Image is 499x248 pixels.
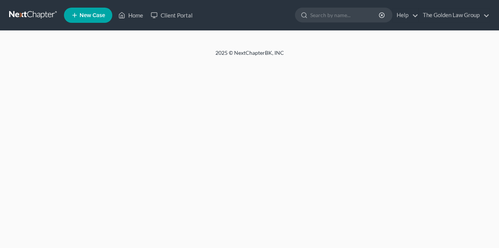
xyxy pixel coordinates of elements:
input: Search by name... [310,8,380,22]
span: New Case [80,13,105,18]
a: Client Portal [147,8,196,22]
a: The Golden Law Group [419,8,489,22]
a: Home [115,8,147,22]
a: Help [393,8,418,22]
div: 2025 © NextChapterBK, INC [33,49,467,63]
